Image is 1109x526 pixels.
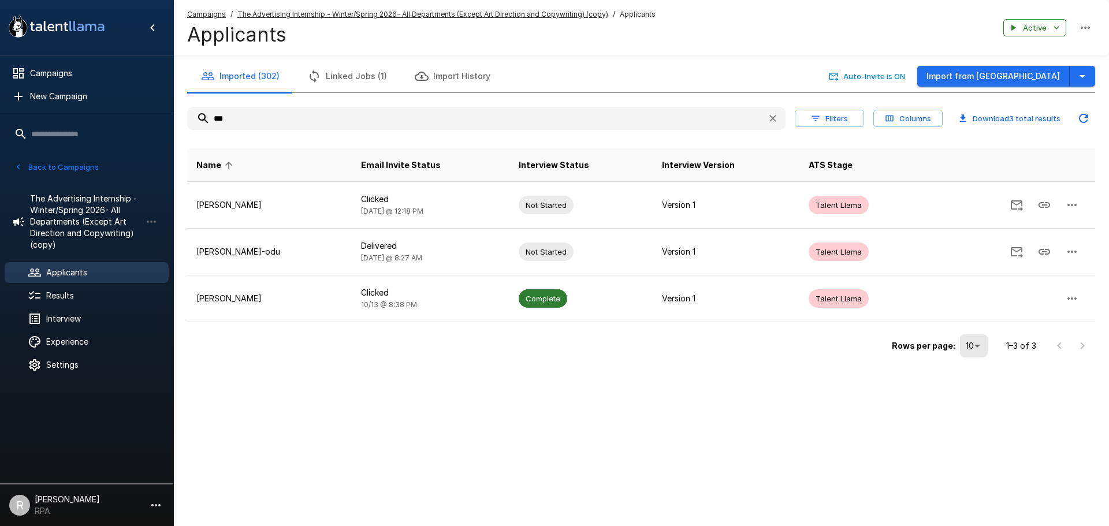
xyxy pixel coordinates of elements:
span: ATS Stage [809,158,853,172]
span: Copy Interview Link [1030,246,1058,256]
p: Version 1 [662,246,790,258]
button: Imported (302) [187,60,293,92]
u: Campaigns [187,10,226,18]
span: 10/13 @ 8:38 PM [361,300,417,309]
button: Import from [GEOGRAPHIC_DATA] [917,66,1070,87]
span: Not Started [519,247,574,258]
p: [PERSON_NAME] [196,293,343,304]
p: Version 1 [662,199,790,211]
span: Interview Version [662,158,735,172]
button: Linked Jobs (1) [293,60,401,92]
button: Active [1003,19,1066,37]
h4: Applicants [187,23,656,47]
span: [DATE] @ 8:27 AM [361,253,422,262]
span: / [230,9,233,20]
button: Import History [401,60,504,92]
span: Not Started [519,200,574,211]
span: Copy Interview Link [1030,199,1058,209]
p: Clicked [361,287,501,299]
button: Auto-Invite is ON [827,68,908,85]
span: Talent Llama [809,200,869,211]
p: [PERSON_NAME] [196,199,343,211]
span: Name [196,158,236,172]
p: Delivered [361,240,501,252]
p: [PERSON_NAME]-odu [196,246,343,258]
span: Send Invitation [1003,246,1030,256]
p: 1–3 of 3 [1006,340,1036,352]
span: Send Invitation [1003,199,1030,209]
span: / [613,9,615,20]
span: Applicants [620,9,656,20]
span: Complete [519,293,567,304]
button: Updated Today - 11:47 AM [1072,107,1095,130]
span: [DATE] @ 12:18 PM [361,207,423,215]
span: Talent Llama [809,293,869,304]
button: Download3 total results [952,110,1067,128]
div: 10 [960,334,988,357]
p: Rows per page: [892,340,955,352]
span: Interview Status [519,158,589,172]
button: Columns [873,110,943,128]
p: Version 1 [662,293,790,304]
button: Filters [795,110,864,128]
span: Talent Llama [809,247,869,258]
span: Email Invite Status [361,158,441,172]
p: Clicked [361,193,501,205]
u: The Advertising Internship - Winter/Spring 2026- All Departments (Except Art Direction and Copywr... [237,10,608,18]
